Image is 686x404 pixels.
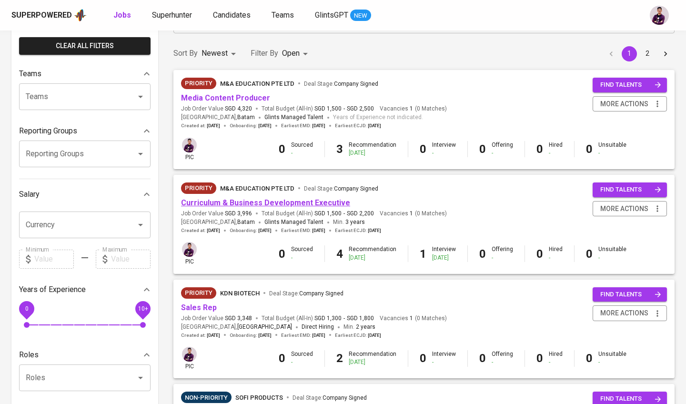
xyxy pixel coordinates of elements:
[432,350,456,366] div: Interview
[237,113,255,122] span: Batam
[27,40,143,52] span: Clear All filters
[134,371,147,384] button: Open
[111,250,151,269] input: Value
[299,290,343,297] span: Company Signed
[549,141,563,157] div: Hired
[600,307,648,319] span: more actions
[598,350,626,366] div: Unsuitable
[586,352,593,365] b: 0
[600,184,661,195] span: find talents
[202,48,228,59] p: Newest
[549,358,563,366] div: -
[74,8,87,22] img: app logo
[420,142,426,156] b: 0
[432,254,456,262] div: [DATE]
[235,394,283,401] span: SOFi Products
[333,113,423,122] span: Years of Experience not indicated.
[304,81,378,87] span: Deal Stage :
[432,141,456,157] div: Interview
[408,314,413,323] span: 1
[600,289,661,300] span: find talents
[19,345,151,364] div: Roles
[113,10,133,21] a: Jobs
[334,185,378,192] span: Company Signed
[315,10,371,21] a: GlintsGPT NEW
[173,48,198,59] p: Sort By
[408,105,413,113] span: 1
[181,323,292,332] span: [GEOGRAPHIC_DATA] ,
[181,122,220,129] span: Created at :
[593,96,667,112] button: more actions
[19,349,39,361] p: Roles
[349,358,396,366] div: [DATE]
[598,358,626,366] div: -
[182,242,197,257] img: erwin@glints.com
[336,142,343,156] b: 3
[269,290,343,297] span: Deal Stage :
[323,394,367,401] span: Company Signed
[536,352,543,365] b: 0
[272,10,296,21] a: Teams
[549,350,563,366] div: Hired
[593,287,667,302] button: find talents
[593,182,667,197] button: find talents
[19,280,151,299] div: Years of Experience
[181,227,220,234] span: Created at :
[343,105,345,113] span: -
[19,185,151,204] div: Salary
[432,149,456,157] div: -
[272,10,294,20] span: Teams
[279,352,285,365] b: 0
[536,142,543,156] b: 0
[347,314,374,323] span: SGD 1,800
[230,332,272,339] span: Onboarding :
[181,78,216,89] div: New Job received from Demand Team
[19,125,77,137] p: Reporting Groups
[598,245,626,262] div: Unsuitable
[237,323,292,332] span: [GEOGRAPHIC_DATA]
[25,305,28,312] span: 0
[181,113,255,122] span: [GEOGRAPHIC_DATA] ,
[479,247,486,261] b: 0
[432,245,456,262] div: Interview
[380,314,447,323] span: Vacancies ( 0 Matches )
[282,49,300,58] span: Open
[336,247,343,261] b: 4
[281,332,325,339] span: Earliest EMD :
[593,305,667,321] button: more actions
[347,105,374,113] span: SGD 2,500
[230,227,272,234] span: Onboarding :
[586,247,593,261] b: 0
[181,303,217,312] a: Sales Rep
[420,247,426,261] b: 1
[282,45,311,62] div: Open
[134,90,147,103] button: Open
[640,46,655,61] button: Go to page 2
[225,314,252,323] span: SGD 3,348
[230,122,272,129] span: Onboarding :
[258,122,272,129] span: [DATE]
[181,287,216,299] div: New Job received from Demand Team
[19,284,86,295] p: Years of Experience
[335,332,381,339] span: Earliest ECJD :
[181,93,270,102] a: Media Content Producer
[343,314,345,323] span: -
[19,121,151,141] div: Reporting Groups
[598,141,626,157] div: Unsuitable
[181,218,255,227] span: [GEOGRAPHIC_DATA] ,
[281,227,325,234] span: Earliest EMD :
[598,254,626,262] div: -
[302,323,334,330] span: Direct Hiring
[181,210,252,218] span: Job Order Value
[333,219,365,225] span: Min.
[113,10,131,20] b: Jobs
[213,10,252,21] a: Candidates
[181,137,198,162] div: pic
[536,247,543,261] b: 0
[213,10,251,20] span: Candidates
[181,182,216,194] div: New Job received from Demand Team
[315,10,348,20] span: GlintsGPT
[602,46,675,61] nav: pagination navigation
[650,6,669,25] img: erwin@glints.com
[138,305,148,312] span: 10+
